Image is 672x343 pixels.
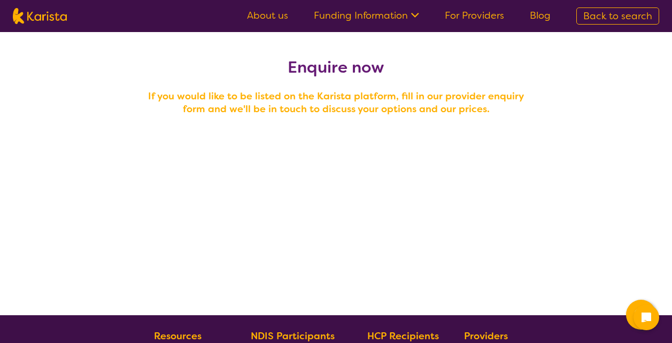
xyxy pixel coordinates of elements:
[626,300,656,330] button: Channel Menu
[445,9,504,22] a: For Providers
[144,58,529,77] h2: Enquire now
[367,330,439,342] b: HCP Recipients
[154,330,202,342] b: Resources
[251,330,335,342] b: NDIS Participants
[464,330,508,342] b: Providers
[247,9,288,22] a: About us
[13,8,67,24] img: Karista logo
[576,7,659,25] a: Back to search
[583,10,652,22] span: Back to search
[314,9,419,22] a: Funding Information
[144,90,529,115] h4: If you would like to be listed on the Karista platform, fill in our provider enquiry form and we'...
[530,9,551,22] a: Blog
